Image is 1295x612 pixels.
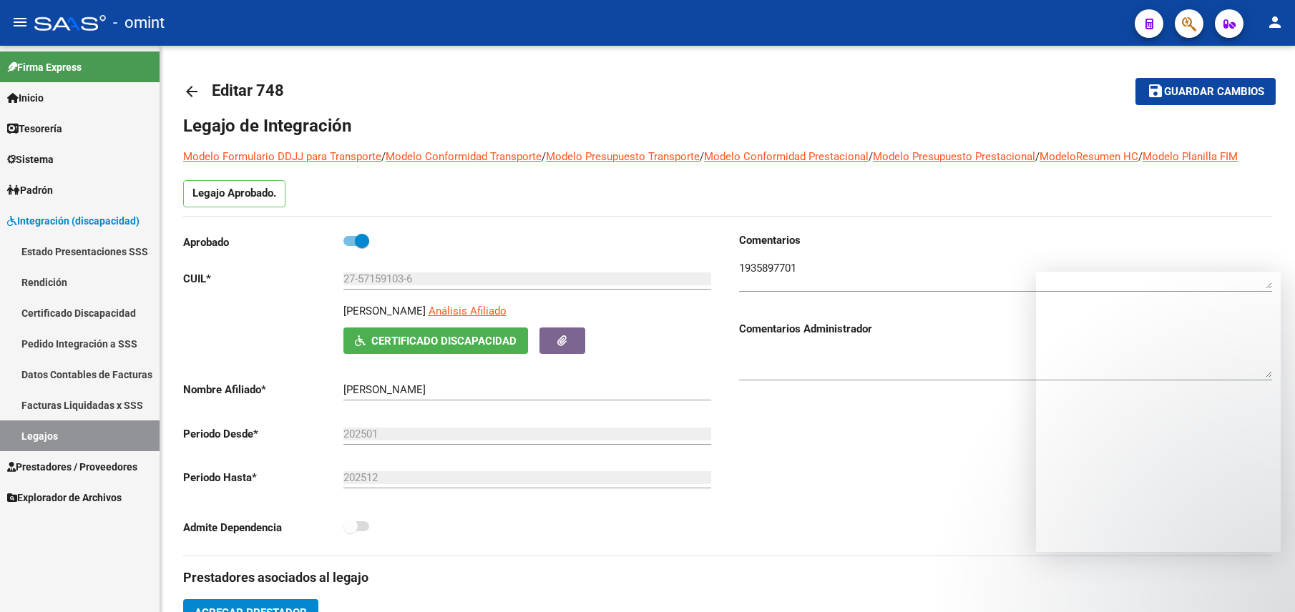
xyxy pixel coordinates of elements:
span: - omint [113,7,165,39]
p: Nombre Afiliado [183,382,343,398]
button: Certificado Discapacidad [343,327,528,354]
span: Explorador de Archivos [7,490,122,505]
a: Modelo Conformidad Transporte [386,150,542,163]
a: ModeloResumen HC [1040,150,1138,163]
span: Sistema [7,152,54,167]
span: Padrón [7,182,53,198]
a: Modelo Conformidad Prestacional [704,150,869,163]
h1: Legajo de Integración [183,114,1272,137]
button: Guardar cambios [1135,78,1276,104]
p: [PERSON_NAME] [343,303,426,319]
span: Tesorería [7,121,62,137]
span: Editar 748 [212,82,284,99]
p: Periodo Hasta [183,470,343,485]
p: CUIL [183,271,343,287]
span: Guardar cambios [1164,86,1264,99]
span: Prestadores / Proveedores [7,459,137,475]
a: Modelo Planilla FIM [1143,150,1238,163]
span: Inicio [7,90,44,106]
a: Modelo Formulario DDJJ para Transporte [183,150,381,163]
h3: Comentarios [739,232,1272,248]
mat-icon: person [1266,14,1284,31]
span: Análisis Afiliado [429,305,507,317]
h3: Comentarios Administrador [739,321,1272,337]
a: Modelo Presupuesto Prestacional [873,150,1035,163]
span: Firma Express [7,59,82,75]
iframe: Intercom live chat [1246,563,1281,598]
p: Admite Dependencia [183,520,343,535]
p: Periodo Desde [183,426,343,442]
span: Integración (discapacidad) [7,213,140,229]
h3: Prestadores asociados al legajo [183,568,1272,588]
p: Legajo Aprobado. [183,180,285,207]
span: Certificado Discapacidad [371,335,517,347]
p: Aprobado [183,235,343,250]
mat-icon: arrow_back [183,83,200,100]
mat-icon: menu [11,14,29,31]
iframe: Intercom live chat mensaje [1036,272,1281,552]
mat-icon: save [1147,82,1164,99]
a: Modelo Presupuesto Transporte [546,150,700,163]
